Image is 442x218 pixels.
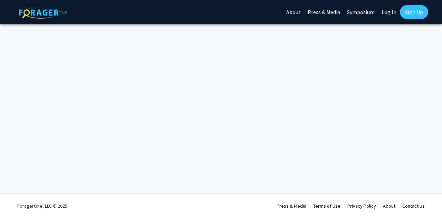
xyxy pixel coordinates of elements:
a: Terms of Use [313,203,340,209]
a: Press & Media [277,203,306,209]
a: Sign Up [400,5,428,19]
div: ForagerOne, LLC © 2025 [17,194,67,218]
a: About [383,203,395,209]
a: Contact Us [402,203,425,209]
img: ForagerOne Logo [19,7,67,19]
a: Privacy Policy [347,203,376,209]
